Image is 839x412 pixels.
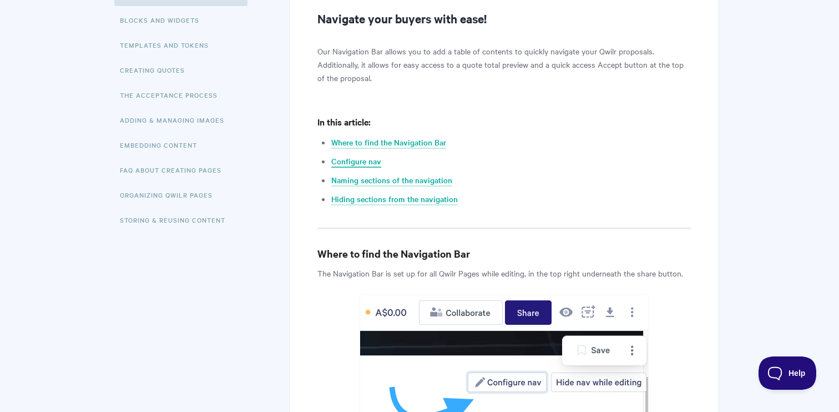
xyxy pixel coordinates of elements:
[331,137,446,149] a: Where to find the Navigation Bar
[331,174,452,187] a: Naming sections of the navigation
[759,356,817,390] iframe: Toggle Customer Support
[120,84,226,106] a: The Acceptance Process
[120,9,208,31] a: Blocks and Widgets
[120,209,234,231] a: Storing & Reusing Content
[317,44,691,84] p: Our Navigation Bar allows you to add a table of contents to quickly navigate your Qwilr proposals...
[317,115,371,128] b: In this article:
[317,246,691,262] h3: Where to find the Navigation Bar
[120,34,217,56] a: Templates and Tokens
[120,59,193,81] a: Creating Quotes
[331,155,381,168] a: Configure nav
[120,134,205,156] a: Embedding Content
[120,184,221,206] a: Organizing Qwilr Pages
[120,159,230,181] a: FAQ About Creating Pages
[331,193,458,205] a: Hiding sections from the navigation
[317,9,691,27] h2: Navigate your buyers with ease!
[317,267,691,280] p: The Navigation Bar is set up for all Qwilr Pages while editing, in the top right underneath the s...
[120,109,233,131] a: Adding & Managing Images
